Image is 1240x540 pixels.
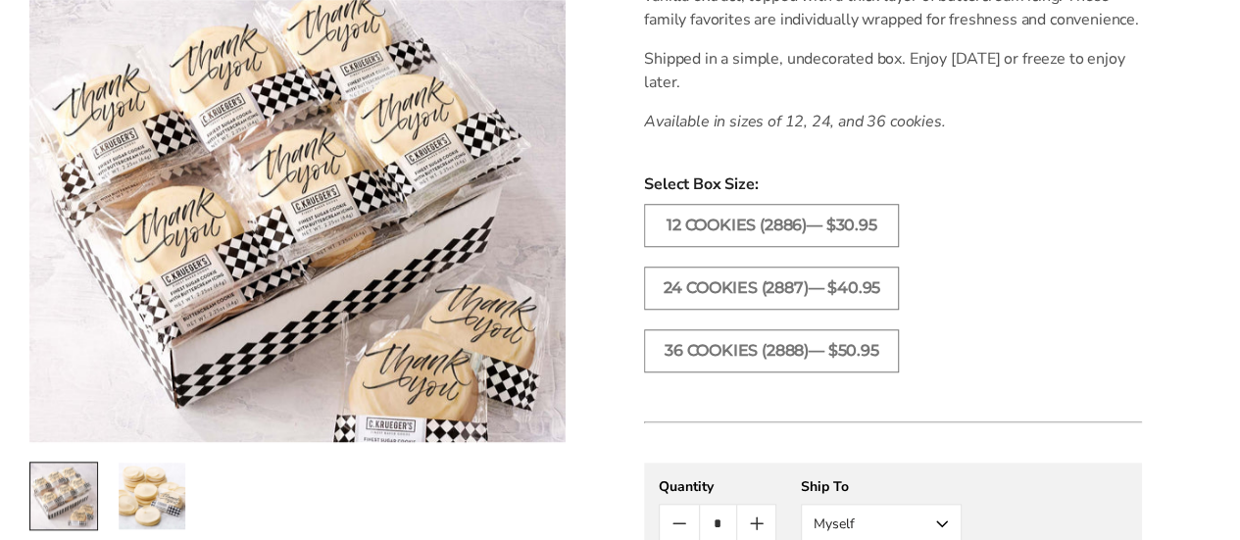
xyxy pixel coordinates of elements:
[644,47,1142,94] p: Shipped in a simple, undecorated box. Enjoy [DATE] or freeze to enjoy later.
[644,172,1142,196] span: Select Box Size:
[118,462,186,530] a: 2 / 2
[30,463,97,529] img: Just the Cookies! Thank You Assortment
[801,477,962,496] div: Ship To
[644,267,899,310] label: 24 COOKIES (2887)— $40.95
[644,111,945,132] em: Available in sizes of 12, 24, and 36 cookies.
[119,463,185,529] img: Just the Cookies! Thank You Assortment
[644,329,899,372] label: 36 COOKIES (2888)— $50.95
[659,477,776,496] div: Quantity
[644,204,899,247] label: 12 COOKIES (2886)— $30.95
[29,462,98,530] a: 1 / 2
